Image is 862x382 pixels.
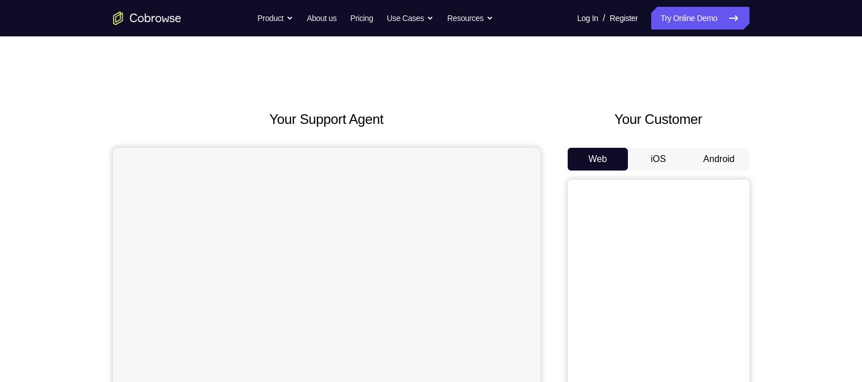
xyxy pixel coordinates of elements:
[350,7,373,30] a: Pricing
[568,148,628,171] button: Web
[628,148,689,171] button: iOS
[610,7,638,30] a: Register
[387,7,434,30] button: Use Cases
[651,7,749,30] a: Try Online Demo
[689,148,749,171] button: Android
[577,7,598,30] a: Log In
[257,7,293,30] button: Product
[603,11,605,25] span: /
[307,7,336,30] a: About us
[113,11,181,25] a: Go to the home page
[447,7,493,30] button: Resources
[113,109,540,130] h2: Your Support Agent
[568,109,749,130] h2: Your Customer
